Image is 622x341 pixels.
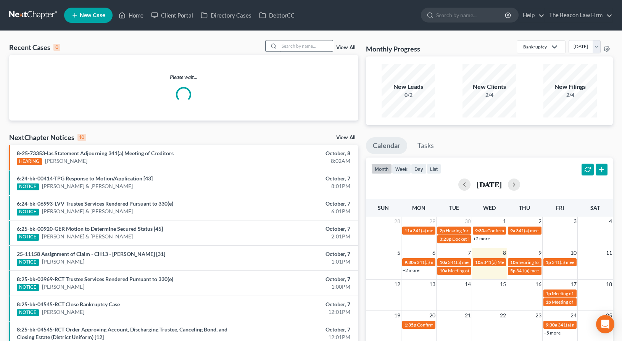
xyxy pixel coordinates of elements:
span: 22 [499,311,507,320]
a: The Beacon Law Firm [545,8,612,22]
div: October, 7 [244,301,350,308]
span: New Case [80,13,105,18]
div: NOTICE [17,234,39,241]
span: 30 [464,217,472,226]
span: Hearing for [PERSON_NAME] and [PERSON_NAME] [446,228,550,233]
div: 0 [53,44,60,51]
button: month [371,164,392,174]
div: 10 [77,134,86,141]
div: NOTICE [17,309,39,316]
a: Tasks [411,137,441,154]
span: 7 [467,248,472,257]
span: 341(a) meeting for [PERSON_NAME] [516,268,590,273]
span: 341(a) meeting for [PERSON_NAME] & [PERSON_NAME] [448,259,562,265]
span: 11a [404,228,412,233]
div: October, 7 [244,326,350,333]
a: +5 more [544,330,561,336]
span: 20 [429,311,436,320]
a: +2 more [403,267,419,273]
a: [PERSON_NAME] & [PERSON_NAME] [42,207,133,215]
div: October, 7 [244,175,350,182]
div: HEARING [17,158,42,165]
span: 3:23p [440,236,451,242]
span: 21 [464,311,472,320]
span: 23 [535,311,542,320]
span: 4 [608,217,613,226]
button: list [427,164,441,174]
span: 9a [510,228,515,233]
a: [PERSON_NAME] & [PERSON_NAME] [42,182,133,190]
span: Docket Text: for [PERSON_NAME] and [PERSON_NAME] [452,236,566,242]
span: 5p [510,268,516,273]
span: 13 [429,280,436,289]
a: [PERSON_NAME] & [PERSON_NAME] [42,233,133,240]
span: 341(a) meeting for [PERSON_NAME] [413,228,487,233]
h2: [DATE] [477,180,502,188]
a: 25-11158 Assignment of Claim - CH13 - [PERSON_NAME] [31] [17,251,165,257]
div: 2/4 [543,91,597,99]
a: View All [336,135,355,140]
span: Thu [519,204,530,211]
span: Mon [412,204,425,211]
span: 16 [535,280,542,289]
span: 28 [393,217,401,226]
span: Sat [590,204,600,211]
a: [PERSON_NAME] [42,308,84,316]
div: 12:01PM [244,333,350,341]
div: 12:01PM [244,308,350,316]
div: 6:01PM [244,207,350,215]
a: Client Portal [147,8,197,22]
div: New Clients [462,82,516,91]
span: 15 [499,280,507,289]
a: 6:24-bk-06993-LVV Trustee Services Rendered Pursuant to 330(e) [17,200,173,207]
input: Search by name... [279,40,333,51]
span: 29 [429,217,436,226]
div: New Leads [382,82,435,91]
span: 341(a) meeting for [PERSON_NAME] [516,228,590,233]
span: Confirmation hearing for [PERSON_NAME] & [PERSON_NAME] [487,228,614,233]
a: Help [519,8,545,22]
div: October, 7 [244,200,350,207]
span: hearing for [PERSON_NAME] [519,259,577,265]
div: 8:01PM [244,182,350,190]
div: 2/4 [462,91,516,99]
button: week [392,164,411,174]
span: 3 [573,217,577,226]
a: View All [336,45,355,50]
span: 1p [546,291,551,296]
a: 8:25-bk-03969-RCT Trustee Services Rendered Pursuant to 330(e) [17,276,173,282]
h3: Monthly Progress [366,44,420,53]
div: October, 8 [244,150,350,157]
div: Recent Cases [9,43,60,52]
span: 24 [570,311,577,320]
span: 18 [605,280,613,289]
div: Open Intercom Messenger [596,315,614,333]
span: 1:35p [404,322,416,328]
a: 8:25-bk-04545-RCT Order Approving Account, Discharging Trustee, Canceling Bond, and Closing Estat... [17,326,227,340]
a: DebtorCC [255,8,298,22]
a: Calendar [366,137,407,154]
div: October, 7 [244,225,350,233]
a: 8-25-73353-las Statement Adjourning 341(a) Meeting of Creditors [17,150,174,156]
span: 12 [393,280,401,289]
span: 9:30a [546,322,557,328]
span: 6 [432,248,436,257]
span: 2 [538,217,542,226]
a: [PERSON_NAME] [42,283,84,291]
div: October, 7 [244,275,350,283]
span: Confirmation Hearing for [PERSON_NAME] [417,322,504,328]
span: 341(a) meeting for [PERSON_NAME] & [PERSON_NAME] [417,259,531,265]
span: 9:30a [475,228,487,233]
a: 8:25-bk-04545-RCT Close Bankruptcy Case [17,301,120,307]
span: 17 [570,280,577,289]
div: NOTICE [17,259,39,266]
div: New Filings [543,82,597,91]
a: 6:24-bk-00414-TPG Response to Motion/Application [43] [17,175,153,182]
div: October, 7 [244,250,350,258]
div: NOTICE [17,209,39,216]
span: Tue [449,204,459,211]
span: 1 [502,217,507,226]
span: 19 [393,311,401,320]
div: 1:00PM [244,283,350,291]
span: 10 [570,248,577,257]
